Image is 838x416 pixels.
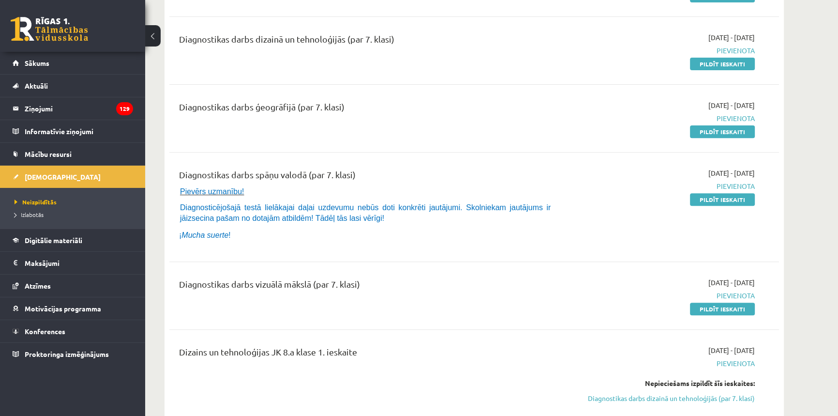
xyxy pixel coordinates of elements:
a: Mācību resursi [13,143,133,165]
div: Diagnostikas darbs vizuālā mākslā (par 7. klasi) [179,277,558,295]
span: Pievienota [572,46,755,56]
a: Informatīvie ziņojumi [13,120,133,142]
a: Pildīt ieskaiti [690,193,755,206]
a: Konferences [13,320,133,342]
span: [DEMOGRAPHIC_DATA] [25,172,101,181]
span: Digitālie materiāli [25,236,82,245]
a: Pildīt ieskaiti [690,125,755,138]
a: [DEMOGRAPHIC_DATA] [13,166,133,188]
i: 129 [116,102,133,115]
a: Proktoringa izmēģinājums [13,343,133,365]
span: Pievienota [572,113,755,123]
span: Pievienota [572,181,755,191]
span: [DATE] - [DATE] [708,32,755,43]
span: Pievienota [572,291,755,301]
legend: Ziņojumi [25,97,133,120]
a: Maksājumi [13,252,133,274]
span: Diagnosticējošajā testā lielākajai daļai uzdevumu nebūs doti konkrēti jautājumi. Skolniekam jautā... [180,203,551,222]
a: Neizpildītās [15,198,135,206]
i: Mucha suerte [181,231,228,239]
div: Diagnostikas darbs dizainā un tehnoloģijās (par 7. klasi) [179,32,558,50]
span: Proktoringa izmēģinājums [25,350,109,358]
a: Sākums [13,52,133,74]
a: Ziņojumi129 [13,97,133,120]
a: Motivācijas programma [13,297,133,320]
span: Atzīmes [25,281,51,290]
span: Konferences [25,327,65,336]
div: Dizains un tehnoloģijas JK 8.a klase 1. ieskaite [179,345,558,363]
a: Digitālie materiāli [13,229,133,251]
a: Pildīt ieskaiti [690,58,755,70]
span: Pievērs uzmanību! [180,187,244,196]
span: Aktuāli [25,81,48,90]
a: Atzīmes [13,275,133,297]
span: Neizpildītās [15,198,57,206]
legend: Informatīvie ziņojumi [25,120,133,142]
a: Aktuāli [13,75,133,97]
span: Motivācijas programma [25,304,101,313]
span: Mācību resursi [25,150,72,158]
span: [DATE] - [DATE] [708,168,755,178]
span: Izlabotās [15,211,44,218]
span: [DATE] - [DATE] [708,277,755,288]
a: Pildīt ieskaiti [690,303,755,315]
a: Izlabotās [15,210,135,219]
div: Diagnostikas darbs ģeogrāfijā (par 7. klasi) [179,100,558,118]
legend: Maksājumi [25,252,133,274]
a: Rīgas 1. Tālmācības vidusskola [11,17,88,41]
span: Sākums [25,59,49,67]
span: ¡ ! [179,231,231,239]
span: [DATE] - [DATE] [708,100,755,110]
span: Pievienota [572,358,755,369]
div: Nepieciešams izpildīt šīs ieskaites: [572,378,755,388]
span: [DATE] - [DATE] [708,345,755,355]
a: Diagnostikas darbs dizainā un tehnoloģijās (par 7. klasi) [572,393,755,403]
div: Diagnostikas darbs spāņu valodā (par 7. klasi) [179,168,558,186]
